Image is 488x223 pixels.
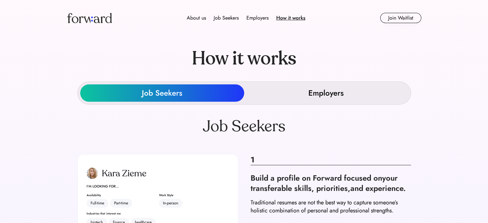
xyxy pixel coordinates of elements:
[276,14,305,22] div: How it works
[142,88,182,98] div: Job Seekers
[380,13,421,23] button: Join Waitlist
[187,14,206,22] div: About us
[67,13,112,23] img: Forward logo
[251,155,411,165] div: 1
[251,199,411,215] div: Traditional resumes are not the best way to capture someone’s holistic combination of personal an...
[308,88,344,98] div: Employers
[179,36,309,81] div: How it works
[39,117,449,135] div: Job Seekers
[251,173,411,193] div: Build a profile on Forward focused onyour transferable skills, priorities,and experience.
[214,14,239,22] div: Job Seekers
[246,14,269,22] div: Employers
